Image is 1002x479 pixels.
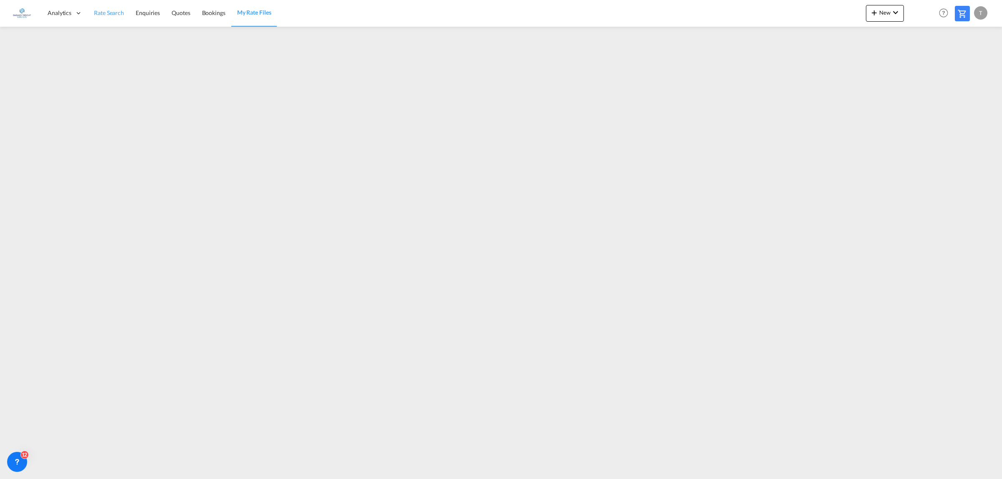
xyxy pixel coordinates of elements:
button: icon-plus 400-fgNewicon-chevron-down [866,5,904,22]
md-icon: icon-plus 400-fg [869,8,879,18]
span: Enquiries [136,9,160,16]
span: Help [936,6,951,20]
div: T [974,6,987,20]
span: Rate Search [94,9,124,16]
span: Analytics [48,9,71,17]
md-icon: icon-chevron-down [891,8,901,18]
span: Bookings [202,9,225,16]
div: Help [936,6,955,21]
span: Quotes [172,9,190,16]
span: New [869,9,901,16]
span: My Rate Files [237,9,271,16]
img: 6a2c35f0b7c411ef99d84d375d6e7407.jpg [13,4,31,23]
